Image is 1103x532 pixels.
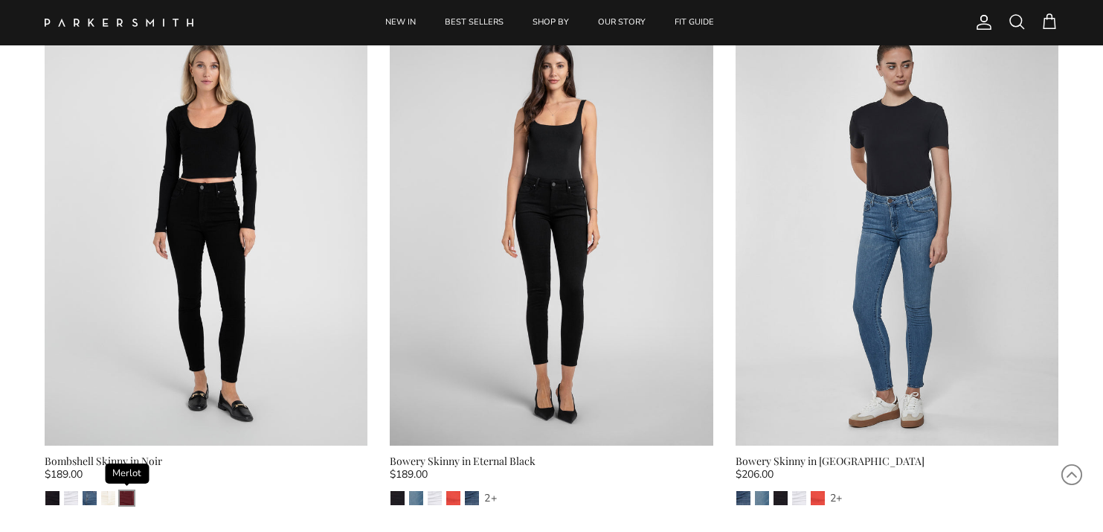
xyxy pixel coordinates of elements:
span: Merlot [105,464,149,484]
img: Shoreline [465,491,479,505]
img: Eternal White [64,491,78,505]
a: Bowery Skinny in [GEOGRAPHIC_DATA] $206.00 ShorelineCoveEternal BlackEternal WhiteWatermelon 2+ [736,453,1058,506]
a: Eternal White [63,490,79,506]
img: Cove [409,491,423,505]
a: Watermelon [446,490,461,506]
span: $189.00 [390,467,428,483]
a: Shoreline [736,490,751,506]
a: Watermelon [810,490,826,506]
span: $206.00 [736,467,774,483]
a: Eternal White [791,490,807,506]
div: Bowery Skinny in [GEOGRAPHIC_DATA] [736,453,1058,469]
a: Creamsickle [100,490,116,506]
img: Cove [755,491,769,505]
div: Bowery Skinny in Eternal Black [390,453,713,469]
img: Creamsickle [101,491,115,505]
a: Bombshell Skinny in Noir $189.00 NoirEternal WhiteJaggerCreamsickleMerlot [45,453,367,506]
a: 2+ [829,490,864,506]
img: Eternal Black [774,491,788,505]
a: 2+ [483,490,518,506]
img: Noir [45,491,60,505]
div: 2+ [829,491,843,505]
a: Eternal Black [390,490,405,506]
a: Merlot [119,490,135,506]
img: Shoreline [736,491,750,505]
a: Jagger [82,490,97,506]
img: Eternal Black [390,491,405,505]
a: Account [969,13,993,31]
a: Cove [754,490,770,506]
img: Merlot [120,491,134,505]
div: 2+ [483,491,498,505]
a: Bowery Skinny in Eternal Black $189.00 Eternal BlackCoveEternal WhiteWatermelonShoreline 2+ [390,453,713,506]
img: Eternal White [428,491,442,505]
a: Eternal Black [773,490,788,506]
a: Shoreline [464,490,480,506]
img: Eternal White [792,491,806,505]
img: Watermelon [811,491,825,505]
img: Jagger [83,491,97,505]
svg: Scroll to Top [1061,464,1083,486]
a: Noir [45,490,60,506]
img: Parker Smith [45,19,193,27]
span: $189.00 [45,467,83,483]
div: Bombshell Skinny in Noir [45,453,367,469]
a: Cove [408,490,424,506]
a: Eternal White [427,490,443,506]
img: Watermelon [446,491,460,505]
